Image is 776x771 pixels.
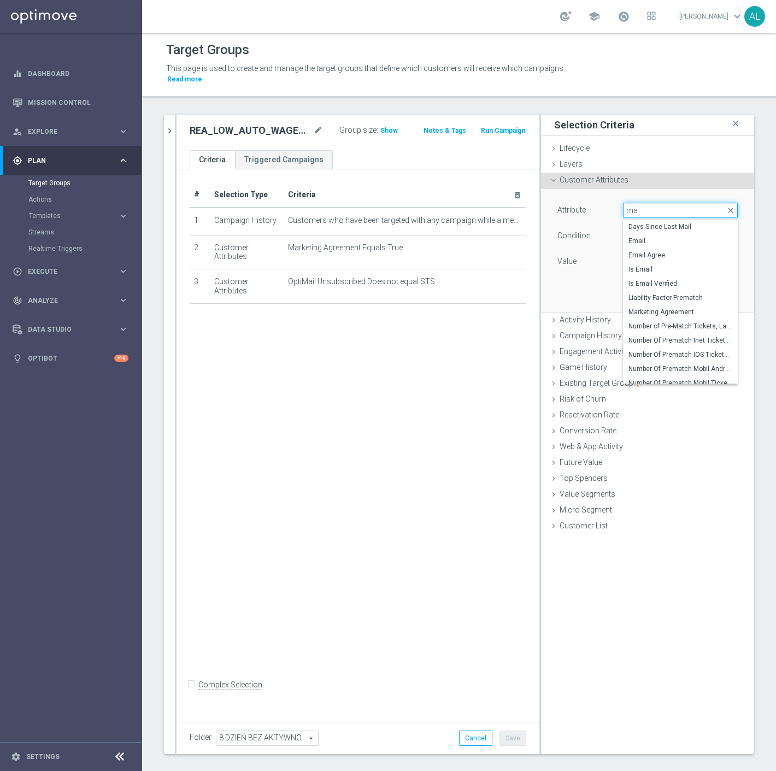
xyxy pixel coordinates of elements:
[628,222,732,231] span: Days Since Last Mail
[210,235,284,269] td: Customer Attributes
[190,269,210,304] td: 3
[560,175,628,184] span: Customer Attributes
[235,150,333,169] a: Triggered Campaigns
[210,269,284,304] td: Customer Attributes
[13,296,22,305] i: track_changes
[730,116,741,131] i: close
[190,733,211,742] label: Folder
[28,240,141,257] div: Realtime Triggers
[560,315,611,324] span: Activity History
[28,224,141,240] div: Streams
[380,127,398,134] span: Show
[628,379,732,387] span: Number Of Prematch Mobil Tickets, Lifetime
[28,211,129,220] button: Templates keyboard_arrow_right
[13,59,128,88] div: Dashboard
[164,115,175,147] button: chevron_right
[166,73,203,85] button: Read more
[166,64,565,73] span: This page is used to create and manage the target groups that define which customers will receive...
[499,731,526,746] button: Save
[628,350,732,359] span: Number Of Prematch IOS Tickets, Lifetime
[28,268,118,275] span: Execute
[13,156,22,166] i: gps_fixed
[480,125,526,137] button: Run Campaign
[731,10,743,22] span: keyboard_arrow_down
[28,157,118,164] span: Plan
[744,6,765,27] div: AL
[560,395,606,403] span: Risk of Churn
[726,206,735,215] span: close
[12,296,129,305] button: track_changes Analyze keyboard_arrow_right
[588,10,600,22] span: school
[13,88,128,117] div: Mission Control
[560,426,616,435] span: Conversion Rate
[560,410,619,419] span: Reactivation Rate
[288,190,316,199] span: Criteria
[28,244,114,253] a: Realtime Triggers
[557,231,591,240] lable: Condition
[29,213,107,219] span: Templates
[190,235,210,269] td: 2
[422,125,467,137] button: Notes & Tags
[560,474,608,482] span: Top Spenders
[28,326,118,333] span: Data Studio
[13,127,118,137] div: Explore
[628,336,732,345] span: Number Of Prematch Inet Tickets, Lifetime
[28,128,118,135] span: Explore
[13,156,118,166] div: Plan
[114,355,128,362] div: +10
[313,124,323,137] i: mode_edit
[12,325,129,334] button: Data Studio keyboard_arrow_right
[26,754,60,760] a: Settings
[377,126,378,135] label: :
[118,295,128,305] i: keyboard_arrow_right
[13,325,118,334] div: Data Studio
[288,277,435,286] span: OptiMail Unsubscribed Does not equal STS
[628,308,732,316] span: Marketing Agreement
[12,267,129,276] button: play_circle_outline Execute keyboard_arrow_right
[28,179,114,187] a: Target Groups
[28,88,128,117] a: Mission Control
[557,256,577,266] label: Value
[560,458,602,467] span: Future Value
[560,490,615,498] span: Value Segments
[28,59,128,88] a: Dashboard
[190,150,235,169] a: Criteria
[118,211,128,221] i: keyboard_arrow_right
[13,296,118,305] div: Analyze
[12,127,129,136] button: person_search Explore keyboard_arrow_right
[12,69,129,78] button: equalizer Dashboard
[12,98,129,107] button: Mission Control
[11,752,21,762] i: settings
[339,126,377,135] label: Group size
[28,195,114,204] a: Actions
[628,265,732,274] span: Is Email
[28,344,114,373] a: Optibot
[198,680,262,690] label: Complex Selection
[13,69,22,79] i: equalizer
[628,293,732,302] span: Liability Factor Prematch
[118,324,128,334] i: keyboard_arrow_right
[288,216,522,225] span: Customers who have been targeted with any campaign while a member of action "REA_LOW_AUTO_WAGER_R...
[560,347,629,356] span: Engagement Activity
[560,442,623,451] span: Web & App Activity
[28,228,114,237] a: Streams
[190,124,311,137] h2: REA_LOW_AUTO_WAGER_RC FLOW DAY 8 BA 50%-50 PLN MAIL_DAILY
[12,354,129,363] button: lightbulb Optibot +10
[190,208,210,235] td: 1
[118,126,128,137] i: keyboard_arrow_right
[12,156,129,165] button: gps_fixed Plan keyboard_arrow_right
[13,267,22,276] i: play_circle_outline
[557,205,586,214] lable: Attribute
[166,42,249,58] h1: Target Groups
[118,266,128,276] i: keyboard_arrow_right
[288,243,403,252] span: Marketing Agreement Equals True
[13,127,22,137] i: person_search
[164,126,175,136] i: chevron_right
[628,322,732,331] span: Number of Pre-Match Tickets, Last Two Weeks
